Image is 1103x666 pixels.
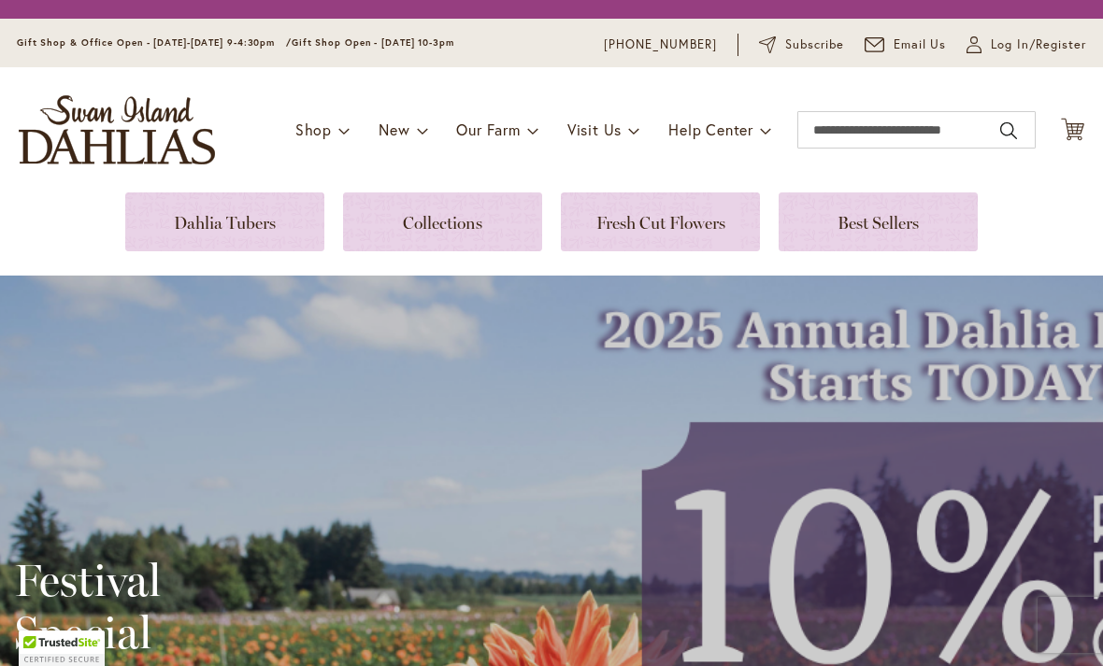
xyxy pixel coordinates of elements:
a: Log In/Register [967,35,1086,54]
h2: Festival Special [14,554,499,659]
span: Shop [295,120,332,139]
span: Visit Us [567,120,622,139]
span: Subscribe [785,35,844,54]
a: Email Us [865,35,947,54]
span: Our Farm [456,120,520,139]
span: Log In/Register [991,35,1086,54]
span: Help Center [668,120,753,139]
a: Subscribe [759,35,844,54]
span: Email Us [894,35,947,54]
a: store logo [19,95,215,164]
button: Search [1000,116,1017,146]
span: Gift Shop Open - [DATE] 10-3pm [292,36,454,49]
span: Gift Shop & Office Open - [DATE]-[DATE] 9-4:30pm / [17,36,292,49]
a: [PHONE_NUMBER] [604,35,717,54]
span: New [379,120,409,139]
